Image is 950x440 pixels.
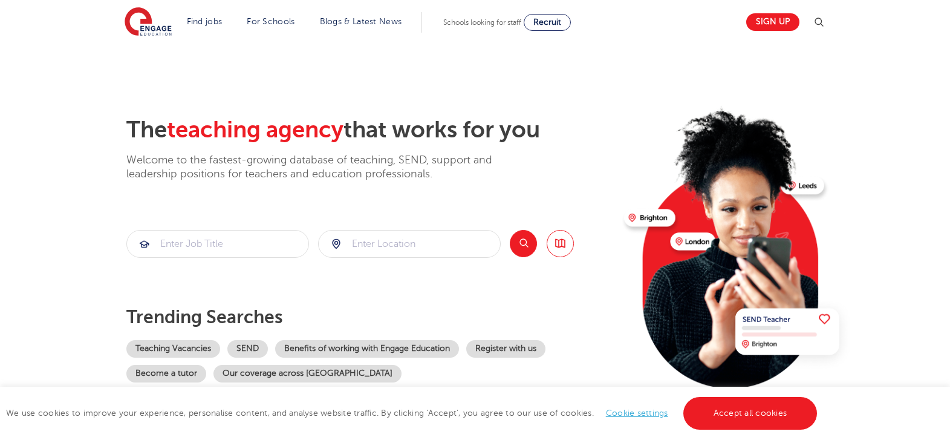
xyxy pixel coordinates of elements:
a: Find jobs [187,17,223,26]
div: Submit [126,230,309,258]
a: Recruit [524,14,571,31]
h2: The that works for you [126,116,614,144]
span: Recruit [533,18,561,27]
a: For Schools [247,17,294,26]
p: Trending searches [126,306,614,328]
img: Engage Education [125,7,172,38]
a: Sign up [746,13,799,31]
a: Blogs & Latest News [320,17,402,26]
span: Schools looking for staff [443,18,521,27]
div: Submit [318,230,501,258]
button: Search [510,230,537,257]
a: Become a tutor [126,365,206,383]
a: Register with us [466,340,545,358]
a: Cookie settings [606,409,668,418]
p: Welcome to the fastest-growing database of teaching, SEND, support and leadership positions for t... [126,153,525,182]
a: Teaching Vacancies [126,340,220,358]
a: Our coverage across [GEOGRAPHIC_DATA] [213,365,402,383]
a: SEND [227,340,268,358]
span: We use cookies to improve your experience, personalise content, and analyse website traffic. By c... [6,409,820,418]
a: Accept all cookies [683,397,818,430]
a: Benefits of working with Engage Education [275,340,459,358]
input: Submit [319,231,500,257]
input: Submit [127,231,308,257]
span: teaching agency [167,117,343,143]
